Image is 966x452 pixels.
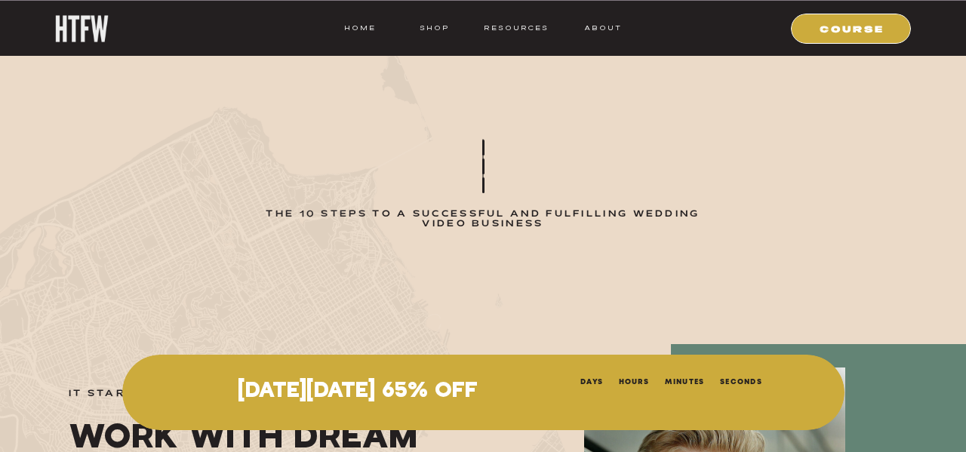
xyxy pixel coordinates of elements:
a: ABOUT [583,21,622,35]
li: Hours [619,374,650,386]
li: Minutes [665,374,705,386]
a: COURSE [801,21,903,35]
p: [DATE][DATE] 65% OFF [157,380,558,404]
li: Seconds [720,374,762,386]
a: HOME [344,21,376,35]
a: resources [478,21,549,35]
a: It starts with the 'who' [69,389,373,401]
a: shop [405,21,464,35]
h2: The 10 steps to a successful and fulfilling wedding video business [246,209,720,218]
li: Days [580,374,603,386]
